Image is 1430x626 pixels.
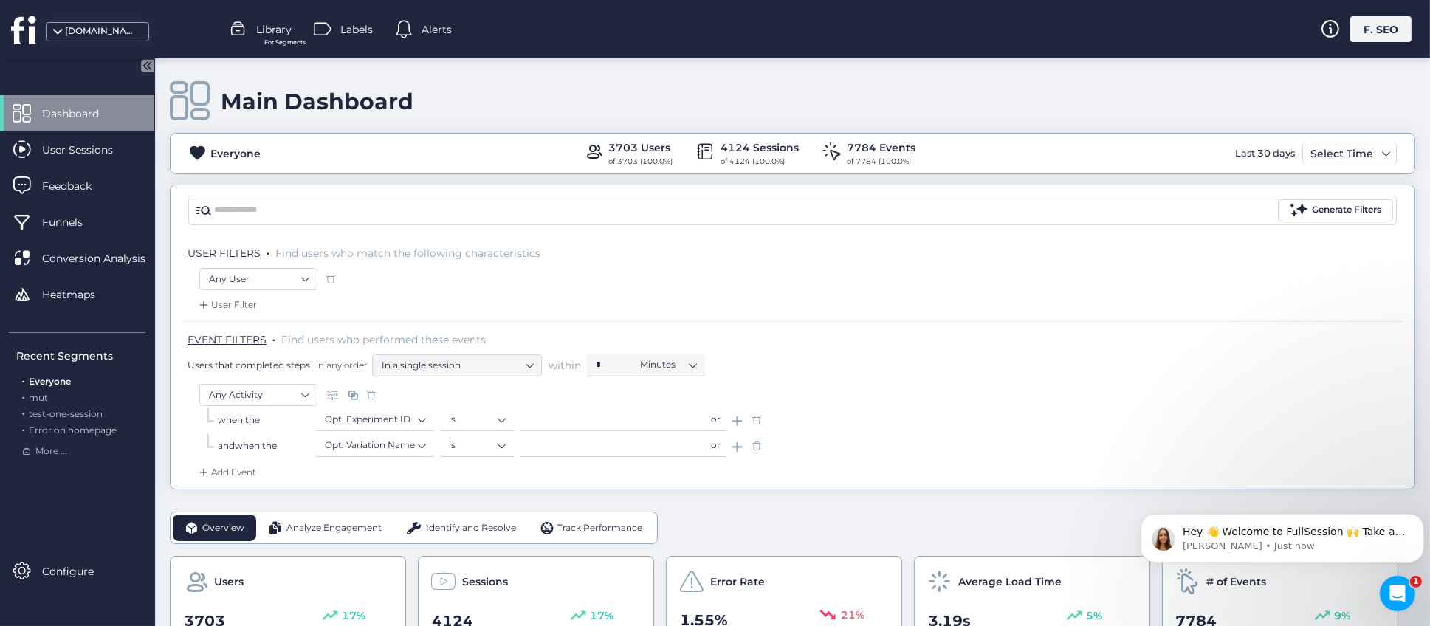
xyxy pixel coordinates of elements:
div: or [704,435,727,457]
div: 3703 Users [608,140,673,156]
span: Users that completed steps [188,359,310,371]
div: User Filter [196,297,257,312]
iframe: Intercom live chat [1380,576,1415,611]
span: Overview [202,521,244,535]
span: mut [29,392,48,403]
span: Find users who performed these events [281,333,486,346]
span: test-one-session [29,408,103,419]
nz-select-item: Any User [209,268,308,290]
div: Last 30 days [1231,142,1299,165]
span: USER FILTERS [188,247,261,260]
span: Labels [340,21,373,38]
span: Users [214,574,244,590]
nz-select-item: Any Activity [209,384,308,406]
span: and [218,440,235,451]
span: 17% [342,608,365,624]
div: Everyone [210,145,261,162]
nz-select-item: Opt. Variation Name [325,434,425,456]
span: within [549,358,581,373]
span: . [272,330,275,345]
span: More ... [35,444,67,458]
span: For Segments [264,38,306,47]
span: . [267,244,269,258]
div: when the [218,439,316,453]
div: of 3703 (100.0%) [608,156,673,168]
div: Add Event [196,465,256,480]
div: or [704,409,727,431]
span: Funnels [42,214,105,230]
span: 17% [590,608,613,624]
span: . [22,389,24,403]
div: [DOMAIN_NAME] [65,24,139,38]
iframe: Intercom notifications message [1135,483,1430,586]
span: in any order [313,359,368,371]
span: Analyze Engagement [286,521,382,535]
span: Conversion Analysis [42,250,168,266]
span: User Sessions [42,142,135,158]
span: Configure [42,563,116,579]
span: Find users who match the following characteristics [275,247,540,260]
span: Feedback [42,178,114,194]
span: . [22,405,24,419]
span: Library [256,21,292,38]
div: of 4124 (100.0%) [721,156,799,168]
div: 4124 Sessions [721,140,799,156]
div: F. SEO [1350,16,1412,42]
span: Sessions [462,574,508,590]
nz-select-item: In a single session [382,354,532,376]
nz-select-item: Opt. Experiment ID [325,408,425,430]
span: 1 [1410,576,1422,588]
nz-select-item: Minutes [640,354,696,376]
span: Track Performance [557,521,642,535]
nz-select-item: is [449,408,505,430]
div: when the [218,413,316,427]
span: Identify and Resolve [426,521,516,535]
span: . [22,422,24,436]
span: 9% [1334,608,1350,624]
button: Generate Filters [1278,199,1393,221]
div: Select Time [1307,145,1377,162]
span: Alerts [422,21,452,38]
span: Heatmaps [42,286,117,303]
span: . [22,373,24,387]
div: Recent Segments [16,348,145,364]
div: Generate Filters [1312,203,1381,217]
span: Average Load Time [958,574,1062,590]
div: 7784 Events [847,140,915,156]
nz-select-item: is [449,434,505,456]
span: 5% [1086,608,1102,624]
span: EVENT FILTERS [188,333,267,346]
span: Everyone [29,376,71,387]
div: of 7784 (100.0%) [847,156,915,168]
span: Error on homepage [29,424,117,436]
span: 21% [841,607,864,623]
span: Dashboard [42,106,121,122]
div: Main Dashboard [221,88,413,115]
span: Error Rate [710,574,765,590]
